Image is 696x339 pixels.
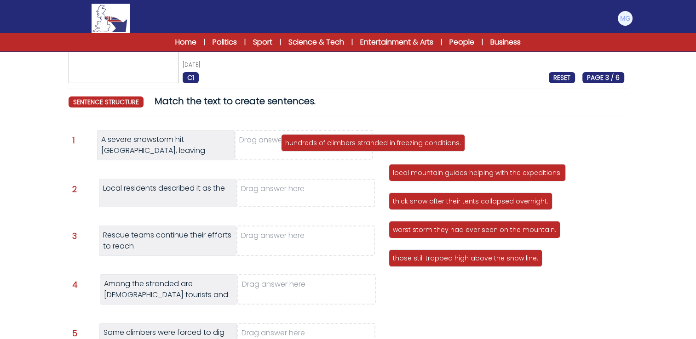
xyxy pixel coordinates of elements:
a: Entertainment & Arts [360,37,433,48]
span: C1 [183,72,199,83]
span: 5 [72,329,77,338]
a: RESET [549,72,575,83]
span: Match the text to create sentences. [155,95,316,107]
div: Among the stranded are [DEMOGRAPHIC_DATA] tourists and [100,274,238,305]
p: Drag answer here [239,135,303,156]
p: Drag answer here [241,183,305,203]
p: local mountain guides helping with the expeditions. [393,168,562,177]
span: | [280,38,281,47]
span: 4 [72,281,78,289]
p: those still trapped high above the snow line. [393,254,538,263]
a: Home [175,37,196,48]
p: Drag answer here [241,230,305,251]
p: hundreds of climbers stranded in freezing conditions. [285,138,461,147]
img: Matteo Gragnani [618,11,633,26]
span: PAGE 3 / 6 [582,72,624,83]
a: Business [490,37,521,48]
div: Local residents described it as the [99,179,237,207]
div: A severe snowstorm hit [GEOGRAPHIC_DATA], leaving [97,130,235,160]
span: | [441,38,442,47]
a: Politics [213,37,237,48]
span: | [204,38,205,47]
p: Drag answer here [242,279,305,300]
a: Logo [63,4,159,33]
span: | [351,38,353,47]
img: Logo [92,4,129,33]
a: Science & Tech [288,37,344,48]
p: worst storm they had ever seen on the mountain. [393,225,556,234]
div: Rescue teams continue their efforts to reach [99,226,237,256]
p: thick snow after their tents collapsed overnight. [393,197,548,206]
span: | [244,38,246,47]
span: sentence structure [69,96,144,107]
span: 1 [72,136,75,145]
p: [DATE] [183,61,624,68]
span: 2 [72,185,77,193]
a: Sport [253,37,272,48]
span: 3 [72,232,77,240]
a: People [449,37,474,48]
span: | [482,38,483,47]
